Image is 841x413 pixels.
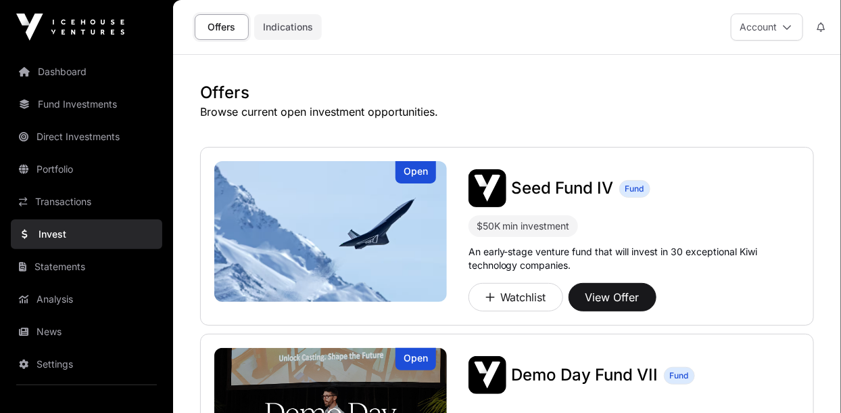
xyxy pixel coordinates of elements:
[195,14,249,40] a: Offers
[395,161,436,183] div: Open
[11,122,162,152] a: Direct Investments
[11,219,162,249] a: Invest
[512,364,658,386] a: Demo Day Fund VII
[11,284,162,314] a: Analysis
[731,14,803,41] button: Account
[512,178,614,198] span: Seed Fund IV
[214,161,447,302] img: Seed Fund IV
[11,349,162,379] a: Settings
[214,161,447,302] a: Seed Fund IVOpen
[254,14,322,40] a: Indications
[625,183,644,194] span: Fund
[468,245,800,272] p: An early-stage venture fund that will invest in 30 exceptional Kiwi technology companies.
[512,365,658,385] span: Demo Day Fund VII
[11,89,162,119] a: Fund Investments
[11,252,162,282] a: Statements
[773,348,841,413] iframe: Chat Widget
[200,104,814,120] p: Browse current open investment opportunities.
[468,169,506,207] img: Seed Fund IV
[477,218,570,234] div: $50K min investment
[11,187,162,217] a: Transactions
[11,317,162,347] a: News
[11,57,162,87] a: Dashboard
[200,82,814,104] h1: Offers
[670,370,689,381] span: Fund
[468,215,578,237] div: $50K min investment
[512,177,614,199] a: Seed Fund IV
[569,283,656,311] button: View Offer
[468,283,563,311] button: Watchlist
[395,348,436,370] div: Open
[468,356,506,394] img: Demo Day Fund VII
[16,14,124,41] img: Icehouse Ventures Logo
[11,154,162,184] a: Portfolio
